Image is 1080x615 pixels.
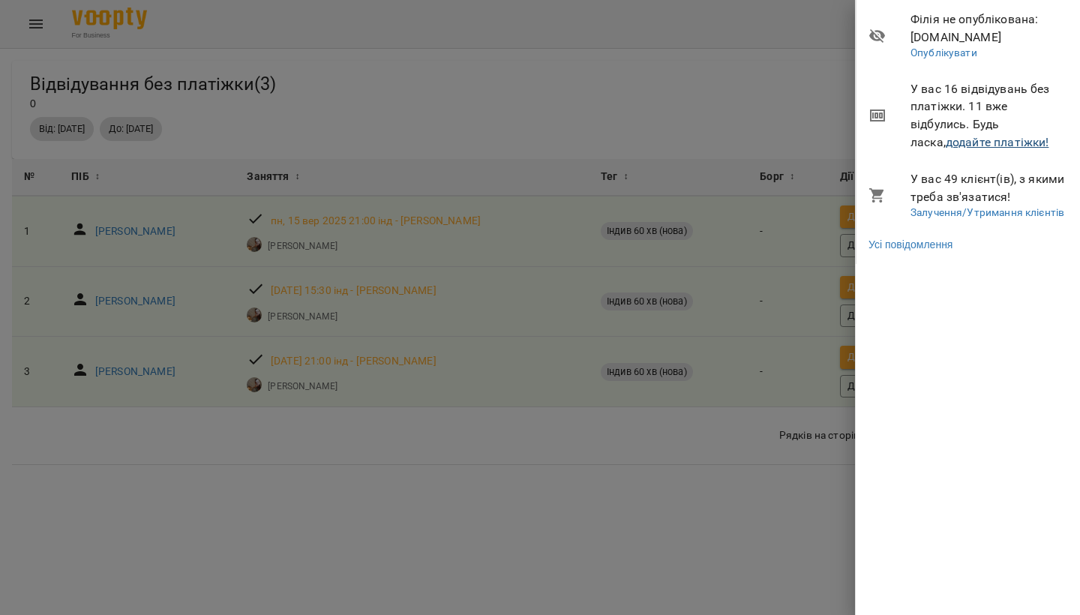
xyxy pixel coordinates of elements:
[946,135,1049,149] a: додайте платіжки!
[910,46,977,58] a: Опублікувати
[910,80,1069,151] span: У вас 16 відвідувань без платіжки. 11 вже відбулись. Будь ласка,
[910,170,1069,205] span: У вас 49 клієнт(ів), з якими треба зв'язатися!
[910,10,1069,46] span: Філія не опублікована : [DOMAIN_NAME]
[868,237,952,252] a: Усі повідомлення
[910,206,1064,218] a: Залучення/Утримання клієнтів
